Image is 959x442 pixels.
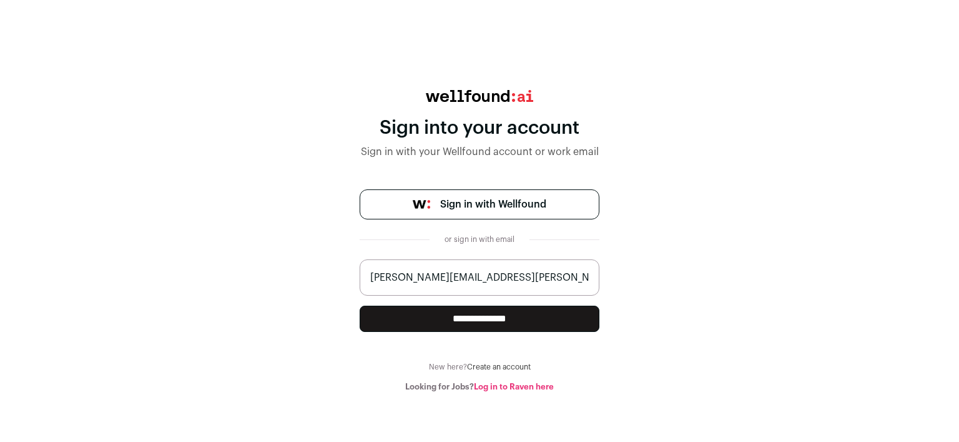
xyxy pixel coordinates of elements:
[360,382,599,392] div: Looking for Jobs?
[440,234,519,244] div: or sign in with email
[360,259,599,296] input: name@work-email.com
[360,189,599,219] a: Sign in with Wellfound
[360,144,599,159] div: Sign in with your Wellfound account or work email
[360,117,599,139] div: Sign into your account
[467,363,531,371] a: Create an account
[413,200,430,209] img: wellfound-symbol-flush-black-fb3c872781a75f747ccb3a119075da62bfe97bd399995f84a933054e44a575c4.png
[440,197,546,212] span: Sign in with Wellfound
[474,383,554,391] a: Log in to Raven here
[426,90,533,102] img: wellfound:ai
[360,362,599,372] div: New here?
